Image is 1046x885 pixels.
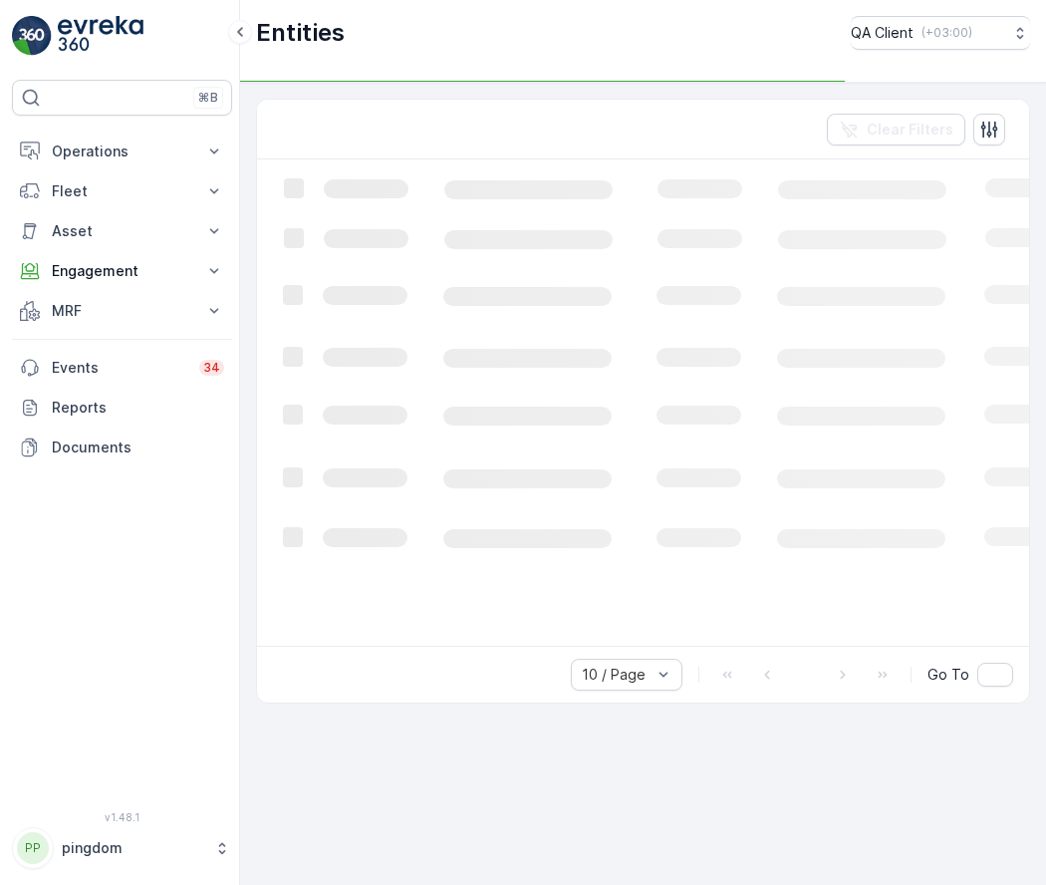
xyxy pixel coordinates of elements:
[12,211,232,251] button: Asset
[12,811,232,823] span: v 1.48.1
[52,221,192,241] p: Asset
[12,348,232,388] a: Events34
[12,16,52,56] img: logo
[827,114,965,146] button: Clear Filters
[52,301,192,321] p: MRF
[927,665,969,685] span: Go To
[17,832,49,864] div: PP
[198,90,218,106] p: ⌘B
[12,132,232,171] button: Operations
[256,17,345,49] p: Entities
[851,16,1030,50] button: QA Client(+03:00)
[12,428,232,467] a: Documents
[12,291,232,331] button: MRF
[12,251,232,291] button: Engagement
[12,388,232,428] a: Reports
[203,360,220,376] p: 34
[12,171,232,211] button: Fleet
[52,181,192,201] p: Fleet
[52,358,187,378] p: Events
[867,120,953,140] p: Clear Filters
[12,827,232,869] button: PPpingdom
[52,438,224,457] p: Documents
[851,23,914,43] p: QA Client
[921,25,972,41] p: ( +03:00 )
[52,142,192,161] p: Operations
[58,16,143,56] img: logo_light-DOdMpM7g.png
[52,398,224,418] p: Reports
[62,838,204,858] p: pingdom
[52,261,192,281] p: Engagement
